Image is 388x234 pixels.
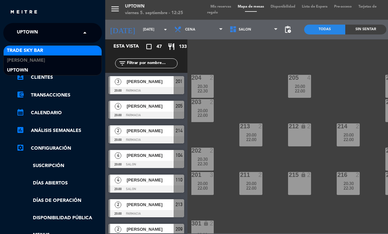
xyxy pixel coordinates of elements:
span: [PERSON_NAME] [127,103,174,110]
a: Días abiertos [16,180,102,187]
a: Suscripción [16,162,102,170]
span: [PERSON_NAME] [127,201,174,208]
i: assessment [16,126,24,134]
span: Uptown [17,26,38,40]
a: calendar_monthCalendario [16,109,102,117]
span: 4 [115,177,121,183]
span: Uptown [7,67,28,74]
i: crop_square [145,43,153,51]
a: account_boxClientes [16,74,102,81]
span: 2 [115,202,121,208]
span: [PERSON_NAME] [127,177,174,183]
span: 133 [179,43,187,51]
a: Configuración [16,144,102,152]
i: account_box [16,73,24,81]
span: 214 [176,127,182,135]
span: 2 [115,128,121,134]
div: Esta vista [109,43,153,51]
a: Días de Operación [16,197,102,204]
i: restaurant [167,43,175,51]
a: Disponibilidad pública [16,214,102,222]
i: settings_applications [16,144,24,152]
span: [PERSON_NAME] [127,78,174,85]
span: Trade Sky Bar [7,47,43,54]
i: account_balance_wallet [16,91,24,98]
span: [PERSON_NAME] [127,226,174,233]
span: [PERSON_NAME] [127,152,174,159]
input: Filtrar por nombre... [126,60,177,67]
span: 2 [115,226,121,233]
span: [PERSON_NAME] [127,127,174,134]
img: MEITRE [10,10,38,15]
a: account_balance_walletTransacciones [16,91,102,99]
a: assessmentANÁLISIS SEMANALES [16,127,102,135]
span: 110 [176,176,182,184]
span: 4 [115,103,121,110]
span: 205 [176,102,182,110]
span: [PERSON_NAME] [7,57,45,64]
span: 213 [176,201,182,208]
span: 4 [115,152,121,159]
i: calendar_month [16,108,24,116]
span: 104 [176,151,182,159]
span: pending_actions [284,26,292,33]
span: 47 [157,43,162,51]
span: 209 [176,225,182,233]
span: 201 [176,77,182,85]
span: 3 [115,78,121,85]
i: filter_list [118,59,126,67]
